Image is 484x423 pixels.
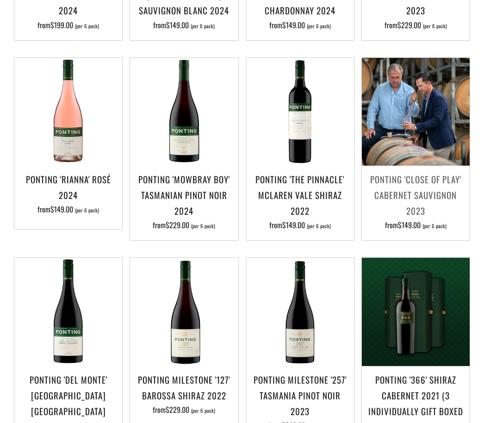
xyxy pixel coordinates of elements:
span: $229.00 [166,404,189,415]
span: (per 6 pack) [307,224,331,229]
span: $229.00 [397,19,421,31]
a: Ponting Milestone '127' Barossa Shiraz 2022 from$229.00 (per 6 pack) [130,372,238,418]
span: (per 6 pack) [191,408,215,413]
h3: Ponting 'Close of Play' Cabernet Sauvignon 2023 [366,171,465,219]
a: Ponting 'Mowbray Boy' Tasmanian Pinot Noir 2024 from$229.00 (per 6 pack) [130,171,238,229]
span: from [37,19,99,31]
span: from [153,219,215,230]
h3: Ponting 'Rianna' Rosé 2024 [19,171,118,203]
h3: Ponting 'The Pinnacle' McLaren Vale Shiraz 2022 [251,171,349,219]
span: from [37,204,99,215]
span: (per 6 pack) [75,208,99,213]
span: from [385,19,447,31]
span: from [385,219,447,230]
h3: Ponting Milestone '127' Barossa Shiraz 2022 [135,372,233,403]
a: Ponting 'Close of Play' Cabernet Sauvignon 2023 from$149.00 (per 6 pack) [362,171,470,229]
span: (per 6 pack) [307,24,331,29]
span: from [153,19,215,31]
span: $149.00 [282,19,305,31]
span: (per 6 pack) [191,24,215,29]
span: from [269,19,331,31]
a: Ponting 'The Pinnacle' McLaren Vale Shiraz 2022 from$149.00 (per 6 pack) [246,171,354,229]
span: $149.00 [398,219,421,230]
span: $229.00 [166,219,189,230]
span: (per 6 pack) [191,224,215,229]
span: (per 6 pack) [75,24,99,29]
a: Ponting 'Rianna' Rosé 2024 from$149.00 (per 6 pack) [14,171,122,218]
span: (per 6 pack) [422,224,447,229]
span: $149.00 [50,204,73,215]
span: from [269,219,331,230]
h3: Ponting 'Mowbray Boy' Tasmanian Pinot Noir 2024 [135,171,233,219]
span: (per 6 pack) [423,24,447,29]
span: $149.00 [166,19,189,31]
span: $199.00 [50,19,73,31]
span: from [153,404,215,415]
span: $149.00 [282,219,305,230]
h3: Ponting Milestone '257' Tasmania Pinot Noir 2023 [251,372,349,419]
